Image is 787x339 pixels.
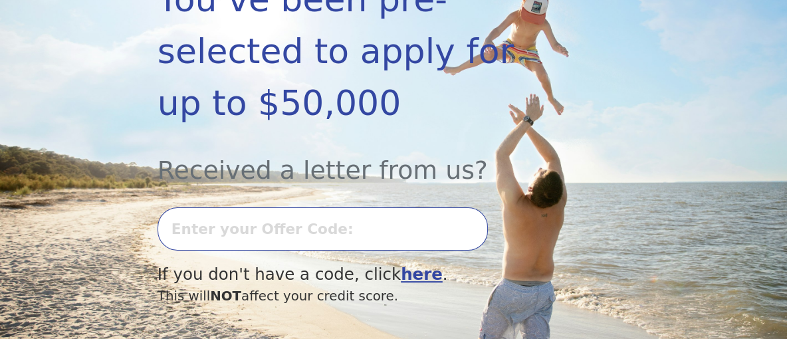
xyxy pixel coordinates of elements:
span: NOT [210,288,241,304]
div: Received a letter from us? [158,129,559,189]
a: here [401,265,443,284]
div: This will affect your credit score. [158,286,559,306]
input: Enter your Offer Code: [158,207,488,251]
div: If you don't have a code, click . [158,263,559,287]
